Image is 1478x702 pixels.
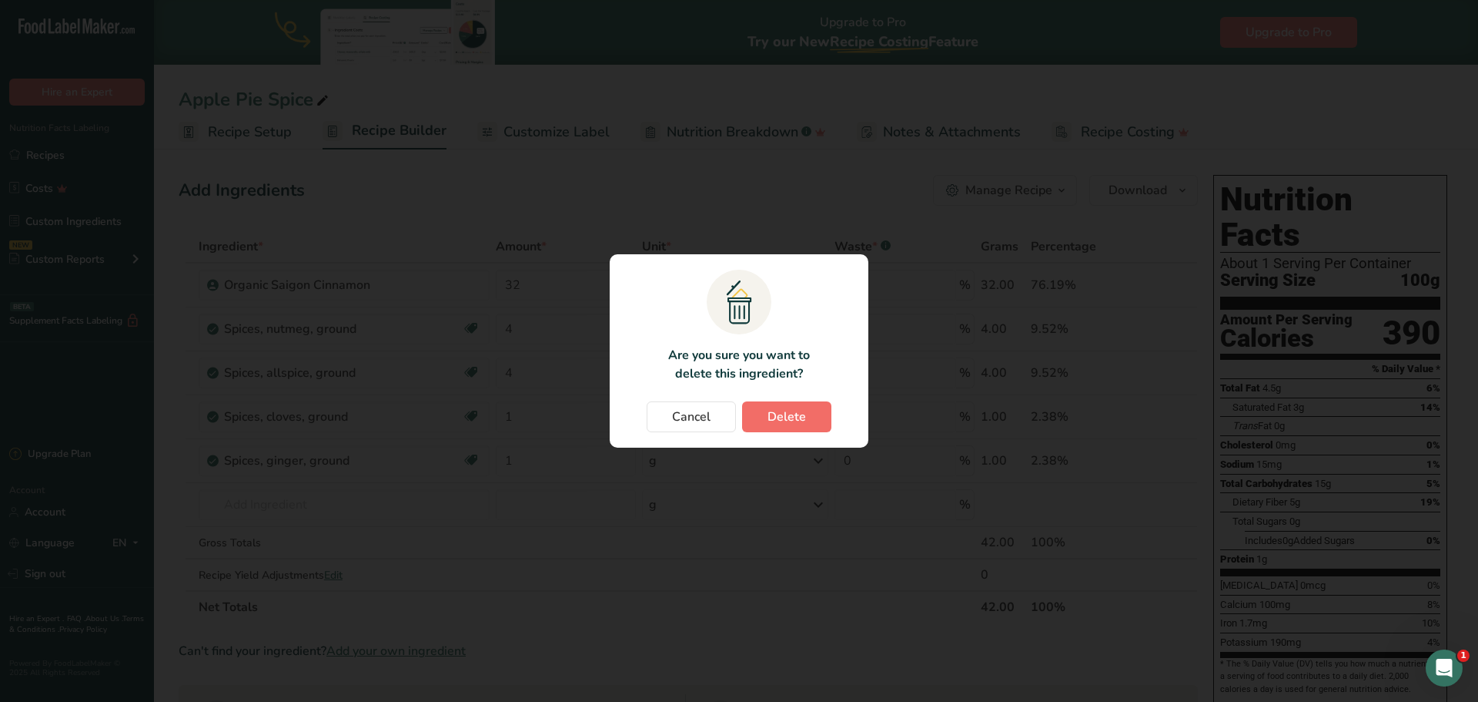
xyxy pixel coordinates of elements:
[742,401,831,432] button: Delete
[647,401,736,432] button: Cancel
[1457,650,1470,662] span: 1
[767,408,806,426] span: Delete
[659,346,818,383] p: Are you sure you want to delete this ingredient?
[1426,650,1463,687] iframe: Intercom live chat
[672,408,711,426] span: Cancel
